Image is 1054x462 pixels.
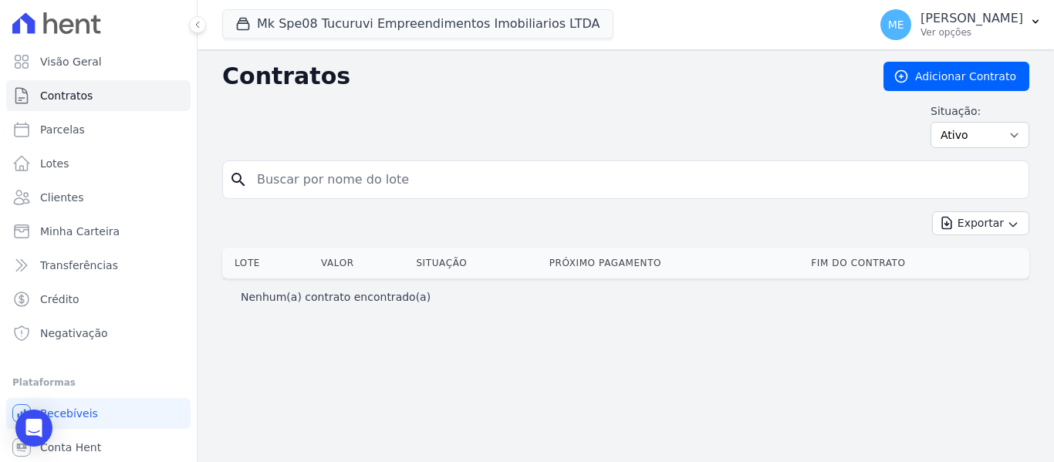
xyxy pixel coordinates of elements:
[921,11,1023,26] p: [PERSON_NAME]
[40,122,85,137] span: Parcelas
[15,410,52,447] div: Open Intercom Messenger
[6,114,191,145] a: Parcelas
[40,440,101,455] span: Conta Hent
[40,325,108,341] span: Negativação
[6,398,191,429] a: Recebíveis
[40,258,118,273] span: Transferências
[6,148,191,179] a: Lotes
[6,216,191,247] a: Minha Carteira
[40,88,93,103] span: Contratos
[888,19,904,30] span: ME
[40,224,120,239] span: Minha Carteira
[6,318,191,349] a: Negativação
[12,373,184,392] div: Plataformas
[921,26,1023,39] p: Ver opções
[40,156,69,171] span: Lotes
[40,190,83,205] span: Clientes
[248,164,1022,195] input: Buscar por nome do lote
[222,62,859,90] h2: Contratos
[6,80,191,111] a: Contratos
[241,289,431,305] p: Nenhum(a) contrato encontrado(a)
[543,248,806,278] th: Próximo Pagamento
[931,103,1029,119] label: Situação:
[222,9,613,39] button: Mk Spe08 Tucuruvi Empreendimentos Imobiliarios LTDA
[40,54,102,69] span: Visão Geral
[315,248,410,278] th: Valor
[229,170,248,189] i: search
[883,62,1029,91] a: Adicionar Contrato
[6,250,191,281] a: Transferências
[410,248,542,278] th: Situação
[6,182,191,213] a: Clientes
[6,284,191,315] a: Crédito
[805,248,1029,278] th: Fim do Contrato
[868,3,1054,46] button: ME [PERSON_NAME] Ver opções
[222,248,315,278] th: Lote
[932,211,1029,235] button: Exportar
[40,406,98,421] span: Recebíveis
[6,46,191,77] a: Visão Geral
[40,292,79,307] span: Crédito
